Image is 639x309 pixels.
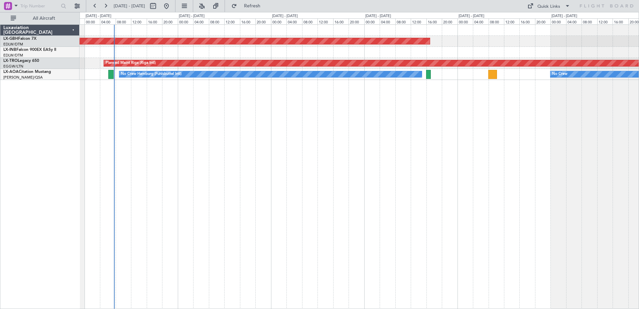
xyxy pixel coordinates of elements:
div: [DATE] - [DATE] [272,13,298,19]
div: 04:00 [286,18,302,24]
div: 08:00 [395,18,411,24]
div: Planned Maint Riga (Riga Intl) [106,58,156,68]
div: 20:00 [442,18,457,24]
div: [DATE] - [DATE] [365,13,391,19]
div: 00:00 [364,18,380,24]
span: LX-INB [3,48,16,52]
div: 16:00 [519,18,535,24]
div: 08:00 [302,18,317,24]
span: LX-AOA [3,70,19,74]
button: Refresh [228,1,268,11]
div: [DATE] - [DATE] [179,13,205,19]
span: All Aircraft [17,16,71,21]
div: [DATE] - [DATE] [551,13,577,19]
div: 16:00 [613,18,628,24]
div: 08:00 [116,18,131,24]
div: 00:00 [85,18,100,24]
a: [PERSON_NAME]/QSA [3,75,43,80]
div: 04:00 [380,18,395,24]
span: [DATE] - [DATE] [114,3,145,9]
div: 08:00 [582,18,597,24]
div: 12:00 [131,18,146,24]
div: 20:00 [535,18,550,24]
div: No Crew [552,69,567,79]
div: 04:00 [100,18,115,24]
span: LX-TRO [3,59,18,63]
div: 12:00 [317,18,333,24]
div: 04:00 [473,18,488,24]
button: Quick Links [524,1,573,11]
div: 12:00 [504,18,519,24]
div: 20:00 [349,18,364,24]
div: 00:00 [271,18,286,24]
div: 04:00 [193,18,209,24]
div: 20:00 [255,18,271,24]
button: All Aircraft [7,13,73,24]
input: Trip Number [20,1,59,11]
div: 04:00 [566,18,582,24]
div: [DATE] - [DATE] [86,13,111,19]
div: [DATE] - [DATE] [459,13,484,19]
a: LX-AOACitation Mustang [3,70,51,74]
a: LX-INBFalcon 900EX EASy II [3,48,56,52]
div: 00:00 [458,18,473,24]
a: EGGW/LTN [3,64,23,69]
div: 16:00 [426,18,442,24]
div: 16:00 [147,18,162,24]
span: LX-GBH [3,37,18,41]
a: EDLW/DTM [3,53,23,58]
div: 00:00 [178,18,193,24]
div: 20:00 [162,18,177,24]
a: LX-TROLegacy 650 [3,59,39,63]
div: 12:00 [597,18,613,24]
div: 08:00 [489,18,504,24]
div: No Crew Hamburg (Fuhlsbuttel Intl) [121,69,181,79]
div: 16:00 [240,18,255,24]
div: Quick Links [537,3,560,10]
a: EDLW/DTM [3,42,23,47]
div: 12:00 [411,18,426,24]
a: LX-GBHFalcon 7X [3,37,36,41]
div: 16:00 [333,18,349,24]
div: 12:00 [224,18,240,24]
div: 08:00 [209,18,224,24]
span: Refresh [238,4,266,8]
div: 00:00 [550,18,566,24]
